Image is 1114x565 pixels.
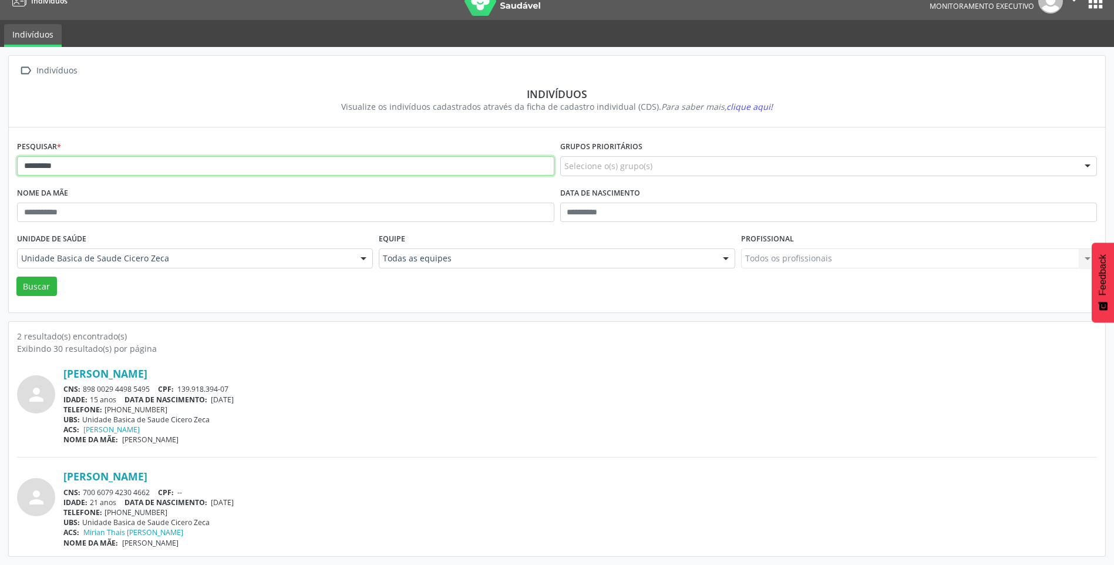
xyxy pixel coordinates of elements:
div: 700 6079 4230 4662 [63,487,1097,497]
label: Data de nascimento [560,184,640,203]
div: 21 anos [63,497,1097,507]
div: Indivíduos [34,62,79,79]
span: DATA DE NASCIMENTO: [124,497,207,507]
span: Todas as equipes [383,253,711,264]
a: Indivíduos [4,24,62,47]
label: Unidade de saúde [17,230,86,248]
div: Unidade Basica de Saude Cicero Zeca [63,415,1097,425]
a: Mirian Thais [PERSON_NAME] [83,527,183,537]
span: NOME DA MÃE: [63,538,118,548]
span: CNS: [63,487,80,497]
span: UBS: [63,415,80,425]
span: NOME DA MÃE: [63,435,118,445]
div: [PHONE_NUMBER] [63,507,1097,517]
button: Feedback - Mostrar pesquisa [1092,243,1114,322]
span: -- [177,487,182,497]
a: [PERSON_NAME] [63,367,147,380]
label: Pesquisar [17,138,61,156]
div: Indivíduos [25,88,1089,100]
span: ACS: [63,527,79,537]
span: [PERSON_NAME] [122,538,179,548]
span: DATA DE NASCIMENTO: [124,395,207,405]
a:  Indivíduos [17,62,79,79]
i: person [26,384,47,405]
span: [DATE] [211,395,234,405]
div: Unidade Basica de Saude Cicero Zeca [63,517,1097,527]
a: [PERSON_NAME] [83,425,140,435]
div: [PHONE_NUMBER] [63,405,1097,415]
span: [DATE] [211,497,234,507]
div: 2 resultado(s) encontrado(s) [17,330,1097,342]
span: Selecione o(s) grupo(s) [564,160,652,172]
span: UBS: [63,517,80,527]
span: Feedback [1098,254,1108,295]
span: IDADE: [63,395,87,405]
div: 898 0029 4498 5495 [63,384,1097,394]
span: ACS: [63,425,79,435]
span: IDADE: [63,497,87,507]
div: Exibindo 30 resultado(s) por página [17,342,1097,355]
label: Nome da mãe [17,184,68,203]
div: Visualize os indivíduos cadastrados através da ficha de cadastro individual (CDS). [25,100,1089,113]
label: Profissional [741,230,794,248]
div: 15 anos [63,395,1097,405]
a: [PERSON_NAME] [63,470,147,483]
span: [PERSON_NAME] [122,435,179,445]
span: 139.918.394-07 [177,384,228,394]
span: Unidade Basica de Saude Cicero Zeca [21,253,349,264]
span: CNS: [63,384,80,394]
span: clique aqui! [726,101,773,112]
i: person [26,487,47,508]
span: TELEFONE: [63,405,102,415]
i:  [17,62,34,79]
span: CPF: [158,384,174,394]
span: Monitoramento Executivo [930,1,1034,11]
label: Grupos prioritários [560,138,642,156]
i: Para saber mais, [661,101,773,112]
span: CPF: [158,487,174,497]
button: Buscar [16,277,57,297]
label: Equipe [379,230,405,248]
span: TELEFONE: [63,507,102,517]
